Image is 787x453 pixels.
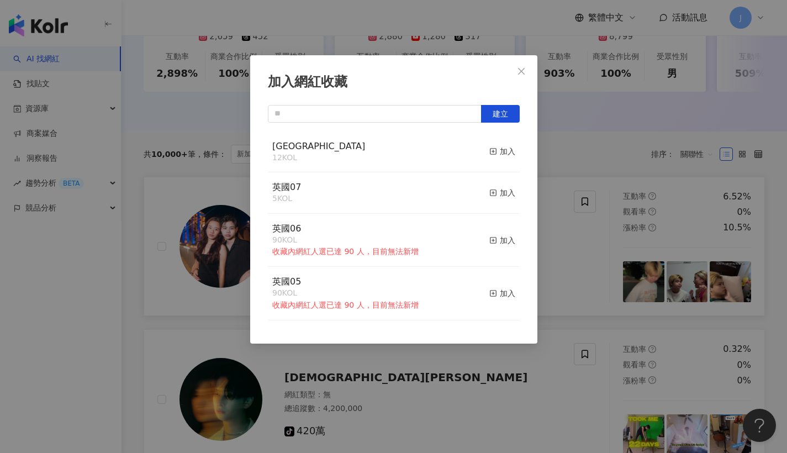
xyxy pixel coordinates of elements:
div: 加入 [489,187,515,199]
div: 加入 [489,287,515,299]
span: 英國04 [272,330,301,340]
a: 英國05 [272,277,301,286]
button: 加入 [489,140,515,164]
span: close [517,67,526,76]
div: 加入 [489,145,515,157]
div: 90 KOL [272,288,419,299]
span: [GEOGRAPHIC_DATA] [272,141,365,151]
div: 5 KOL [272,193,301,204]
span: 建立 [493,109,508,118]
button: 加入 [489,329,515,365]
span: 收藏內網紅人選已達 90 人，目前無法新增 [272,301,419,309]
a: [GEOGRAPHIC_DATA] [272,142,365,151]
div: 12 KOL [272,152,365,164]
button: 加入 [489,223,515,258]
span: 英國07 [272,182,301,192]
div: 加入網紅收藏 [268,73,520,92]
div: 90 KOL [272,235,419,246]
a: 英國06 [272,224,301,233]
a: 英國07 [272,183,301,192]
span: 收藏內網紅人選已達 90 人，目前無法新增 [272,247,419,256]
button: 建立 [481,105,520,123]
span: 英國05 [272,276,301,287]
button: 加入 [489,181,515,204]
span: 英國06 [272,223,301,234]
button: Close [510,60,532,82]
a: KOL Avatardyce & ce網紅類型：無總追蹤數：4,200,000420萬互動率question-circle6.52%觀看率question-circle0%漲粉率question... [144,177,765,317]
button: 加入 [489,276,515,311]
div: 加入 [489,234,515,246]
